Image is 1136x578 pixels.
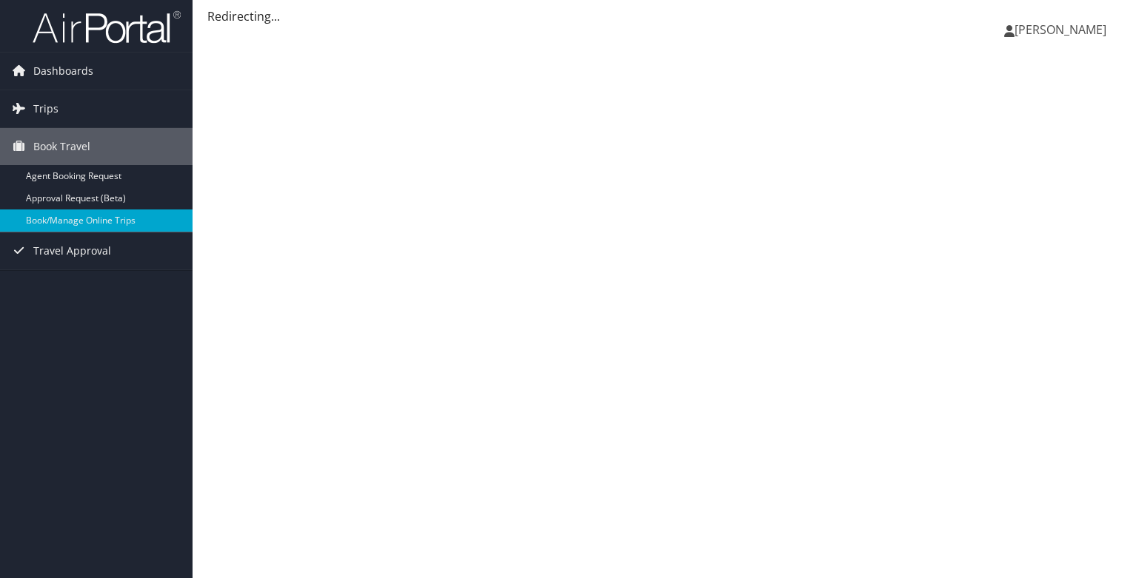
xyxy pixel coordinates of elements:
img: airportal-logo.png [33,10,181,44]
span: Trips [33,90,59,127]
span: Book Travel [33,128,90,165]
a: [PERSON_NAME] [1004,7,1121,52]
div: Redirecting... [207,7,1121,25]
span: Dashboards [33,53,93,90]
span: Travel Approval [33,232,111,269]
span: [PERSON_NAME] [1015,21,1106,38]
